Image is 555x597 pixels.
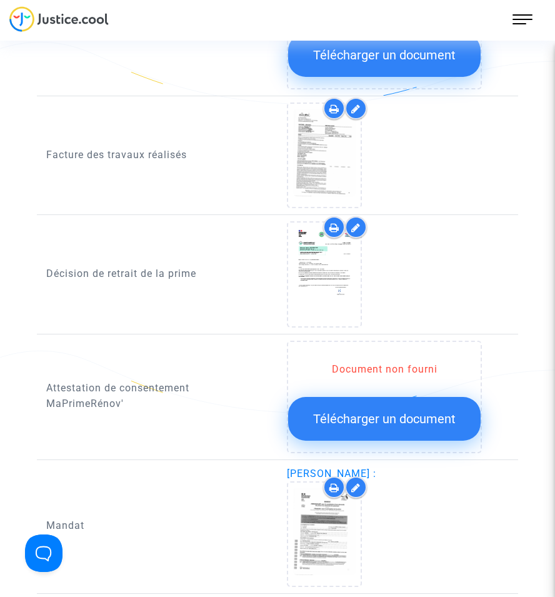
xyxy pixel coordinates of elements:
[46,518,268,533] p: Mandat
[9,6,109,32] img: jc-logo.svg
[512,9,532,29] img: menu.png
[46,380,268,411] p: Attestation de consentement MaPrimeRénov'
[46,266,268,281] p: Décision de retrait de la prime
[25,534,62,572] iframe: Help Scout Beacon - Open
[313,411,456,426] span: Télécharger un document
[288,362,481,377] div: Document non fourni
[313,48,456,63] span: Télécharger un document
[287,468,376,479] span: [PERSON_NAME] :
[46,147,268,163] p: Facture des travaux réalisés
